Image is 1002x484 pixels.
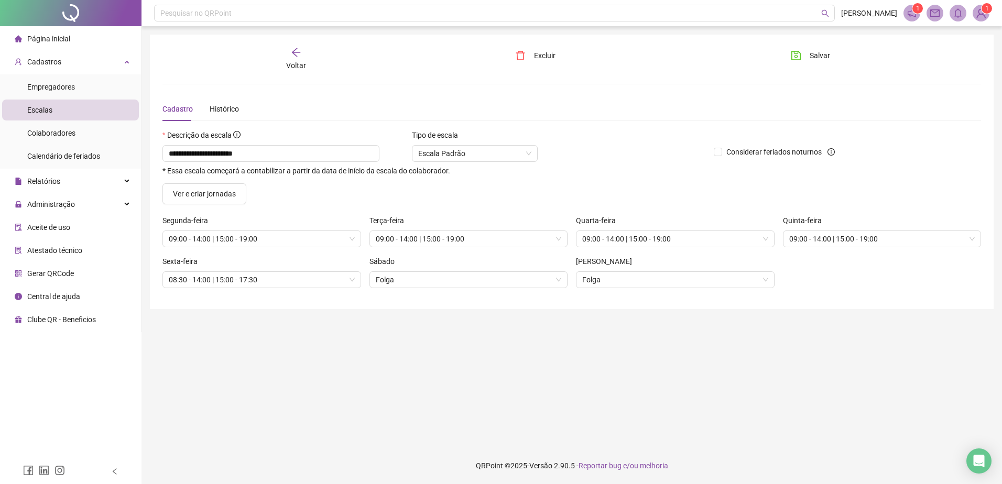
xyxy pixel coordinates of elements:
span: Calendário de feriados [27,152,100,160]
label: Sexta-feira [162,256,204,267]
footer: QRPoint © 2025 - 2.90.5 - [141,447,1002,484]
label: Quinta-feira [783,215,829,226]
span: Reportar bug e/ou melhoria [579,461,668,470]
span: Salvar [810,50,830,61]
span: Administração [27,200,75,208]
span: Escalas [27,106,52,114]
span: 09:00 - 14:00 | 15:00 - 19:00 [582,231,768,247]
span: Cadastro [162,105,193,113]
img: 75474 [973,5,989,21]
span: * Essa escala começará a contabilizar a partir da data de início da escala do colaborador. [162,167,450,175]
span: lock [15,201,22,208]
span: arrow-left [291,47,301,58]
span: instagram [55,465,65,476]
span: gift [15,316,22,323]
span: info-circle [233,131,241,138]
span: facebook [23,465,34,476]
div: Histórico [210,103,239,115]
span: 08:30 - 14:00 | 15:00 - 17:30 [169,272,355,288]
span: info-circle [827,148,835,156]
sup: Atualize o seu contato no menu Meus Dados [982,3,992,14]
span: Folga [376,272,562,288]
span: save [791,50,801,61]
span: 09:00 - 14:00 | 15:00 - 19:00 [376,231,562,247]
span: left [111,468,118,475]
span: Cadastros [27,58,61,66]
span: user-add [15,58,22,65]
span: Voltar [286,61,306,70]
label: Tipo de escala [412,129,465,141]
label: Domingo [576,256,639,267]
span: Escala Padrão [418,146,531,161]
span: audit [15,224,22,231]
span: home [15,35,22,42]
span: 1 [985,5,989,12]
span: Descrição da escala [167,131,232,139]
div: Open Intercom Messenger [966,448,992,474]
span: 1 [916,5,920,12]
span: [PERSON_NAME] [841,7,897,19]
span: Aceite de uso [27,223,70,232]
span: Atestado técnico [27,246,82,255]
span: Clube QR - Beneficios [27,315,96,324]
span: 09:00 - 14:00 | 15:00 - 19:00 [789,231,975,247]
span: Considerar feriados noturnos [722,146,826,158]
span: Versão [529,461,552,470]
span: solution [15,247,22,254]
span: Empregadores [27,83,75,91]
span: delete [515,50,526,61]
span: Gerar QRCode [27,269,74,278]
span: 09:00 - 14:00 | 15:00 - 19:00 [169,231,355,247]
span: Central de ajuda [27,292,80,301]
button: Ver e criar jornadas [162,183,246,204]
span: file [15,178,22,185]
span: Relatórios [27,177,60,185]
label: Terça-feira [369,215,411,226]
span: info-circle [15,293,22,300]
span: bell [953,8,963,18]
span: Excluir [534,50,556,61]
label: Segunda-feira [162,215,215,226]
span: mail [930,8,940,18]
span: search [821,9,829,17]
span: Ver e criar jornadas [173,188,236,200]
label: Sábado [369,256,401,267]
button: Excluir [507,47,563,64]
span: Folga [582,272,768,288]
button: Salvar [783,47,838,64]
span: linkedin [39,465,49,476]
label: Quarta-feira [576,215,623,226]
span: Colaboradores [27,129,75,137]
sup: 1 [912,3,923,14]
span: notification [907,8,917,18]
span: qrcode [15,270,22,277]
span: Página inicial [27,35,70,43]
